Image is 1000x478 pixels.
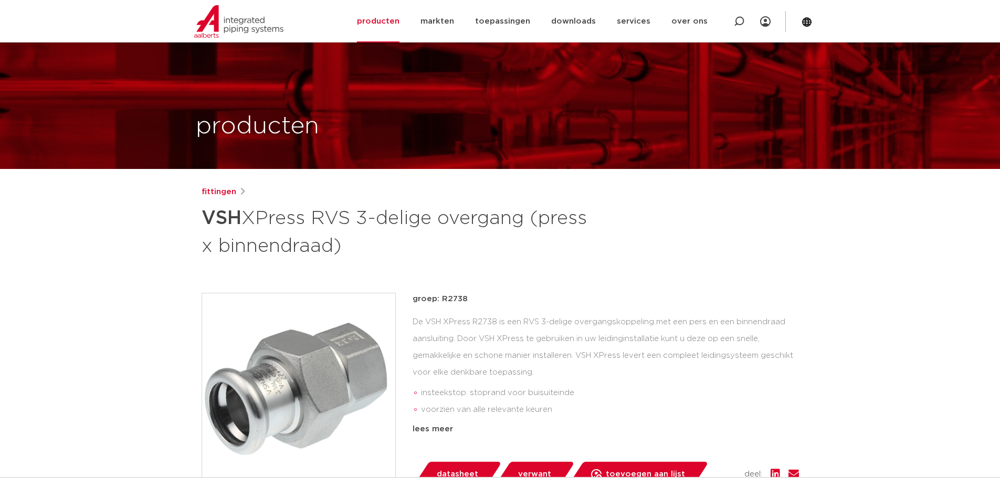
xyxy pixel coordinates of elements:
div: De VSH XPress R2738 is een RVS 3-delige overgangskoppeling met een pers en een binnendraad aanslu... [413,314,799,419]
a: fittingen [202,186,236,198]
div: lees meer [413,423,799,435]
li: voorzien van alle relevante keuren [421,401,799,418]
h1: XPress RVS 3-delige overgang (press x binnendraad) [202,203,596,259]
p: groep: R2738 [413,293,799,305]
strong: VSH [202,209,241,228]
li: Leak Before Pressed-functie [421,418,799,435]
h1: producten [196,110,319,143]
li: insteekstop: stoprand voor buisuiteinde [421,385,799,401]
